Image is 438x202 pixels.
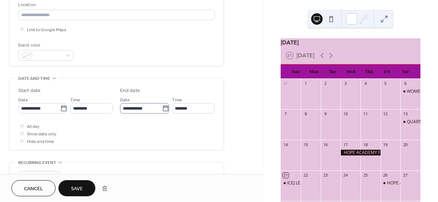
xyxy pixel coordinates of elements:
[283,142,288,147] div: 14
[383,81,388,86] div: 5
[286,64,305,79] div: Sun
[343,111,348,117] div: 10
[303,111,308,117] div: 8
[283,81,288,86] div: 31
[283,173,288,178] div: 21
[71,185,83,193] span: Save
[27,26,66,34] span: Link to Google Maps
[363,111,368,117] div: 11
[11,180,56,196] button: Cancel
[21,173,48,181] span: Do not repeat
[24,185,43,193] span: Cancel
[287,180,366,186] div: ICEJ LEADERSHIP CONFERENCE BEGINS
[58,180,95,196] button: Save
[363,173,368,178] div: 25
[281,38,420,47] div: [DATE]
[383,111,388,117] div: 12
[403,81,408,86] div: 6
[120,87,140,95] div: End date
[343,81,348,86] div: 3
[18,87,41,95] div: Start date
[18,42,72,49] div: Event color
[343,173,348,178] div: 24
[18,96,28,104] span: Date
[18,75,50,82] span: Date and time
[281,180,301,186] div: ICEJ LEADERSHIP CONFERENCE BEGINS
[323,64,341,79] div: Tue
[400,119,420,125] div: QUARTERLY MEETING
[305,64,323,79] div: Mon
[342,64,360,79] div: Wed
[303,142,308,147] div: 15
[378,64,396,79] div: Fri
[400,88,420,95] div: WOMEN'S DEPT FALL BAZAAR
[396,64,415,79] div: Sat
[360,64,378,79] div: Thu
[363,142,368,147] div: 18
[383,173,388,178] div: 26
[120,96,130,104] span: Date
[303,81,308,86] div: 1
[403,173,408,178] div: 27
[363,81,368,86] div: 4
[381,180,401,186] div: HOPE ACADEMY BIRTHDAY BASH
[323,111,328,117] div: 9
[403,142,408,147] div: 20
[27,138,54,145] span: Hide end time
[70,96,80,104] span: Time
[18,159,56,167] span: Recurring event
[343,142,348,147] div: 17
[27,130,56,138] span: Show date only
[323,173,328,178] div: 23
[27,123,39,130] span: All day
[18,1,213,9] div: Location
[172,96,182,104] span: Time
[283,111,288,117] div: 7
[403,111,408,117] div: 13
[303,173,308,178] div: 22
[383,142,388,147] div: 19
[323,81,328,86] div: 2
[323,142,328,147] div: 16
[341,150,380,156] div: HOPE ACADEMY FAMILY NIGHT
